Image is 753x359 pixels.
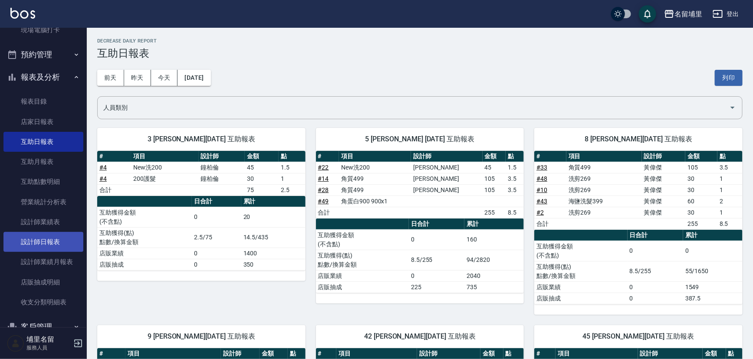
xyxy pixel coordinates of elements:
td: 105 [483,173,506,184]
a: #4 [99,175,107,182]
td: 1549 [683,281,743,293]
td: 8.5/255 [628,261,683,281]
th: 金額 [483,151,506,162]
button: 今天 [151,70,178,86]
td: 角質499 [566,162,642,173]
button: save [639,5,656,23]
td: 互助獲得金額 (不含點) [534,241,627,261]
a: #43 [536,198,547,205]
td: 0 [409,229,464,250]
td: 45 [245,162,279,173]
td: 合計 [316,207,339,218]
td: 0 [409,270,464,281]
a: 店販抽成明細 [3,272,83,292]
td: 8.5 [506,207,524,218]
th: 設計師 [642,151,686,162]
td: 洗剪269 [566,207,642,218]
td: 0 [628,281,683,293]
td: 角質499 [339,173,411,184]
a: #2 [536,209,544,216]
td: 94/2820 [464,250,524,270]
table: a dense table [316,151,524,219]
td: 1400 [241,248,306,259]
a: 互助月報表 [3,152,83,172]
td: 1.5 [506,162,524,173]
button: 登出 [709,6,743,22]
td: 2.5/75 [192,227,241,248]
td: 1 [717,173,743,184]
td: 海鹽洗髮399 [566,196,642,207]
td: 387.5 [683,293,743,304]
th: 金額 [685,151,717,162]
td: 2 [717,196,743,207]
th: 點 [506,151,524,162]
th: 累計 [241,196,306,207]
th: 項目 [339,151,411,162]
th: # [316,151,339,162]
td: 1 [717,207,743,218]
a: #33 [536,164,547,171]
td: 合計 [534,218,566,229]
button: Open [726,101,740,114]
td: 0 [683,241,743,261]
h3: 互助日報表 [97,47,743,59]
button: 預約管理 [3,43,83,66]
td: 255 [483,207,506,218]
table: a dense table [534,230,743,304]
td: 75 [245,184,279,196]
td: 角蛋白900 900x1 [339,196,411,207]
th: # [97,151,131,162]
span: 42 [PERSON_NAME][DATE] 互助報表 [326,332,514,341]
td: 洗剪269 [566,173,642,184]
th: 日合計 [192,196,241,207]
td: 30 [685,184,717,196]
img: Person [7,335,24,352]
td: 0 [192,248,241,259]
td: 8.5/255 [409,250,464,270]
td: New洗200 [339,162,411,173]
h2: Decrease Daily Report [97,38,743,44]
span: 9 [PERSON_NAME][DATE] 互助報表 [108,332,295,341]
span: 5 [PERSON_NAME] [DATE] 互助報表 [326,135,514,144]
a: 營業統計分析表 [3,192,83,212]
td: 角質499 [339,184,411,196]
td: 60 [685,196,717,207]
td: 14.5/435 [241,227,306,248]
div: 名留埔里 [674,9,702,20]
a: 店家日報表 [3,112,83,132]
th: 設計師 [199,151,245,162]
a: #4 [99,164,107,171]
a: #49 [318,198,329,205]
a: #28 [318,186,329,193]
td: 1 [717,184,743,196]
button: 昨天 [124,70,151,86]
td: 0 [628,293,683,304]
td: 黃偉傑 [642,184,686,196]
button: 前天 [97,70,124,86]
td: 鐘柏倫 [199,162,245,173]
td: 0 [192,259,241,270]
td: 互助獲得(點) 點數/換算金額 [97,227,192,248]
td: [PERSON_NAME] [411,162,482,173]
th: 點 [717,151,743,162]
td: 互助獲得金額 (不含點) [97,207,192,227]
td: 黃偉傑 [642,207,686,218]
button: 列印 [715,70,743,86]
th: 設計師 [411,151,482,162]
a: 收支分類明細表 [3,292,83,312]
th: 累計 [464,219,524,230]
a: 互助日報表 [3,132,83,152]
a: #22 [318,164,329,171]
th: 金額 [245,151,279,162]
td: 225 [409,281,464,293]
td: 3.5 [717,162,743,173]
td: 8.5 [717,218,743,229]
td: 200護髮 [131,173,199,184]
a: 現場電腦打卡 [3,20,83,40]
td: 2040 [464,270,524,281]
td: 店販業績 [316,270,409,281]
th: 項目 [566,151,642,162]
td: 30 [685,207,717,218]
td: 鐘柏倫 [199,173,245,184]
input: 人員名稱 [101,100,726,115]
